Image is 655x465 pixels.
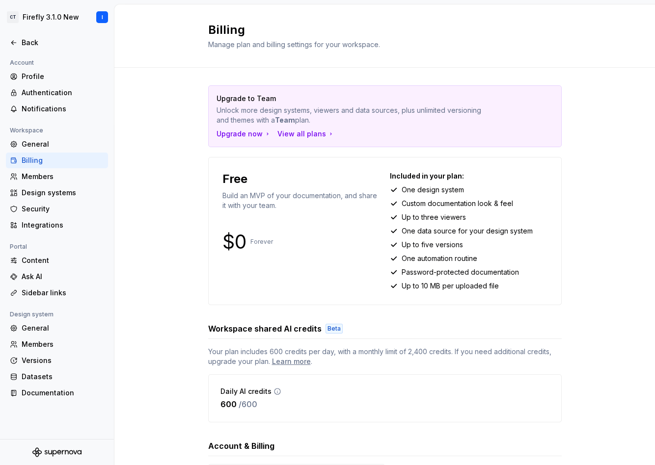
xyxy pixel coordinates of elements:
[32,447,82,457] svg: Supernova Logo
[222,236,246,248] p: $0
[2,6,112,28] button: CTFirefly 3.1.0 NewI
[6,185,108,201] a: Design systems
[402,254,477,263] p: One automation routine
[272,357,311,366] a: Learn more
[6,153,108,168] a: Billing
[217,129,272,139] button: Upgrade now
[6,309,57,320] div: Design system
[402,240,463,250] p: Up to five versions
[6,369,108,385] a: Datasets
[22,220,104,230] div: Integrations
[6,136,108,152] a: General
[208,22,550,38] h2: Billing
[275,116,295,124] strong: Team
[402,185,464,195] p: One design system
[220,387,272,396] p: Daily AI credits
[22,339,104,349] div: Members
[6,35,108,51] a: Back
[277,129,335,139] button: View all plans
[250,238,273,246] p: Forever
[22,172,104,181] div: Members
[6,101,108,117] a: Notifications
[6,285,108,301] a: Sidebar links
[217,94,485,103] p: Upgrade to Team
[6,336,108,352] a: Members
[222,191,380,210] p: Build an MVP of your documentation, and share it with your team.
[390,171,547,181] p: Included in your plan:
[402,281,499,291] p: Up to 10 MB per uploaded file
[22,356,104,365] div: Versions
[208,323,322,335] h3: Workspace shared AI credits
[6,353,108,368] a: Versions
[6,217,108,233] a: Integrations
[23,12,79,22] div: Firefly 3.1.0 New
[6,320,108,336] a: General
[102,13,103,21] div: I
[22,204,104,214] div: Security
[22,272,104,282] div: Ask AI
[6,253,108,268] a: Content
[6,269,108,284] a: Ask AI
[6,201,108,217] a: Security
[326,324,343,334] div: Beta
[6,57,38,69] div: Account
[22,288,104,298] div: Sidebar links
[6,85,108,101] a: Authentication
[208,40,380,49] span: Manage plan and billing settings for your workspace.
[402,267,519,277] p: Password-protected documentation
[6,125,47,136] div: Workspace
[6,241,31,253] div: Portal
[7,11,19,23] div: CT
[208,347,562,366] span: Your plan includes 600 credits per day, with a monthly limit of 2,400 credits. If you need additi...
[220,398,237,410] p: 600
[222,171,247,187] p: Free
[22,72,104,81] div: Profile
[6,69,108,84] a: Profile
[22,323,104,333] div: General
[22,188,104,198] div: Design systems
[22,155,104,165] div: Billing
[402,199,513,208] p: Custom documentation look & feel
[22,38,104,48] div: Back
[6,385,108,401] a: Documentation
[239,398,257,410] p: / 600
[22,139,104,149] div: General
[6,169,108,184] a: Members
[22,256,104,265] div: Content
[402,212,466,222] p: Up to three viewers
[217,105,485,125] p: Unlock more design systems, viewers and data sources, plus unlimited versioning and themes with a...
[208,440,274,452] h3: Account & Billing
[22,104,104,114] div: Notifications
[22,372,104,382] div: Datasets
[22,388,104,398] div: Documentation
[402,226,533,236] p: One data source for your design system
[22,88,104,98] div: Authentication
